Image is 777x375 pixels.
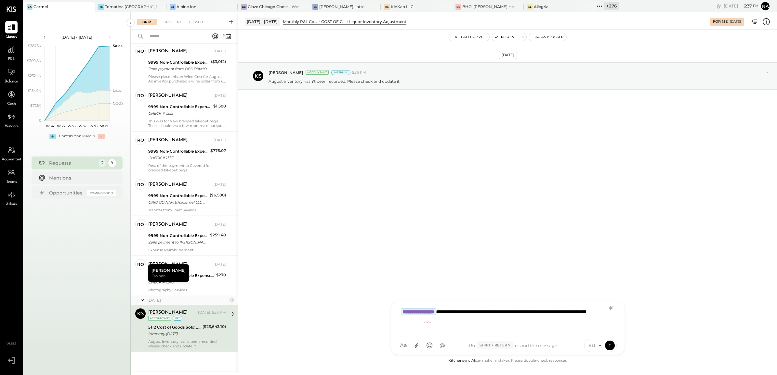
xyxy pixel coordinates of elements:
text: $232.4K [28,73,41,78]
div: This was for New branded takeout bags. These should last a few months so not sure how to best spr... [148,119,226,128]
button: Aa [398,340,409,351]
div: ($3,012) [211,58,226,65]
div: $259.48 [210,232,226,238]
div: [DATE] [214,93,226,98]
button: Na [760,1,770,11]
div: [PERSON_NAME] [148,93,188,99]
div: ro [137,48,144,54]
div: For Me [137,19,157,25]
span: Cash [7,101,16,107]
div: + 276 [604,2,619,10]
div: Monthly P&L Comparison [283,19,318,24]
div: Allegria [534,4,548,9]
span: Accountant [2,157,21,163]
div: [DATE] [214,49,226,54]
div: Alpine Inn [177,4,196,9]
div: [DATE] - [DATE] [49,34,105,40]
span: Balance [5,79,18,85]
div: [PERSON_NAME] [148,309,188,316]
text: W38 [89,124,97,128]
div: [PERSON_NAME] [148,261,188,268]
div: Inventory [DATE] [148,331,201,337]
div: KinKan LLC [391,4,414,9]
div: GC [241,4,247,10]
div: [DATE] [724,3,758,9]
div: Zelle payment to [PERSON_NAME] JPM99blqkejv [148,239,208,245]
div: AI [170,4,176,10]
div: Al [527,4,533,10]
div: 5112 Cost of Goods Sold:Liquor Inventory Adjustment [148,324,201,331]
div: + [49,134,56,139]
div: ro [137,221,144,228]
div: [PERSON_NAME] [148,48,188,55]
div: 7 [99,159,106,167]
a: Teams [0,166,22,185]
div: [DATE] [147,297,228,303]
text: $309.8K [27,58,41,63]
text: COGS [113,101,124,106]
div: BB [455,4,461,10]
div: Rest of the payment to Covered for branded takeout bags [148,163,226,172]
span: [PERSON_NAME] [269,70,303,75]
button: Resolve [492,33,519,41]
div: [DATE] - [DATE] [245,18,280,26]
p: August inventory hasn’t been recorded. Please check and update it. [269,79,401,84]
span: 5:36 PM [352,70,366,75]
button: Re-Categorize [449,33,489,41]
div: [DATE], 5:36 PM [198,310,226,315]
a: Admin [0,189,22,207]
div: CHECK # 1357 [148,155,208,161]
div: ($23,643.10) [203,323,226,330]
button: Flag as Blocker [529,33,566,41]
span: Owner [151,273,165,279]
div: Transfer from Toast Savings [148,208,226,212]
div: [PERSON_NAME] Latte [319,4,364,9]
div: ro [137,261,144,268]
div: BL [312,4,318,10]
text: $77.5K [30,103,41,108]
div: Expense Reimbursement [148,248,226,252]
span: Teams [6,179,17,185]
div: [DATE] [214,182,226,187]
text: W36 [67,124,75,128]
div: ($6,500) [210,192,226,198]
a: Cash [0,88,22,107]
text: Sales [113,44,123,48]
div: ro [137,93,144,99]
text: $154.9K [28,88,41,93]
div: CHECK # 1345 [148,279,214,285]
div: ro [137,181,144,188]
span: a [404,342,407,349]
div: Zelle payment from DBS DIAMONDS INC BAChfpv9ez42 [148,66,209,72]
div: 9999 Non-Controllable Expenses:Other Income and Expenses:To Be Classified [148,148,208,155]
div: $1,500 [213,103,226,109]
a: Balance [0,66,22,85]
div: [PERSON_NAME] [148,221,188,228]
text: W39 [100,124,108,128]
span: P&L [8,56,15,62]
div: - [98,134,105,139]
div: Use to send the message [448,342,578,349]
div: $270 [216,272,226,278]
text: $387.3K [28,44,41,48]
div: Coming Soon [87,190,116,196]
div: COST OF GOODS SOLD (COGS) [321,19,346,24]
div: Tomatina [GEOGRAPHIC_DATA] [105,4,157,9]
div: Internal [331,70,350,75]
span: Shift + Return [477,342,513,349]
text: W37 [78,124,86,128]
div: 9999 Non-Controllable Expenses:Other Income and Expenses:To Be Classified [148,193,208,199]
span: Queue [6,34,18,40]
a: P&L [0,44,22,62]
div: ro [137,137,144,143]
text: Labor [113,88,123,93]
div: Please place this on Wine Cost for August. An investor purchased a wine order from us in late aug... [148,74,226,83]
div: Carmel [33,4,48,9]
div: Requests [49,160,95,166]
span: ALL [588,343,597,348]
div: 9 [108,159,116,167]
div: KL [384,4,390,10]
div: [DATE] [214,138,226,143]
text: W34 [46,124,54,128]
button: @ [437,340,448,351]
